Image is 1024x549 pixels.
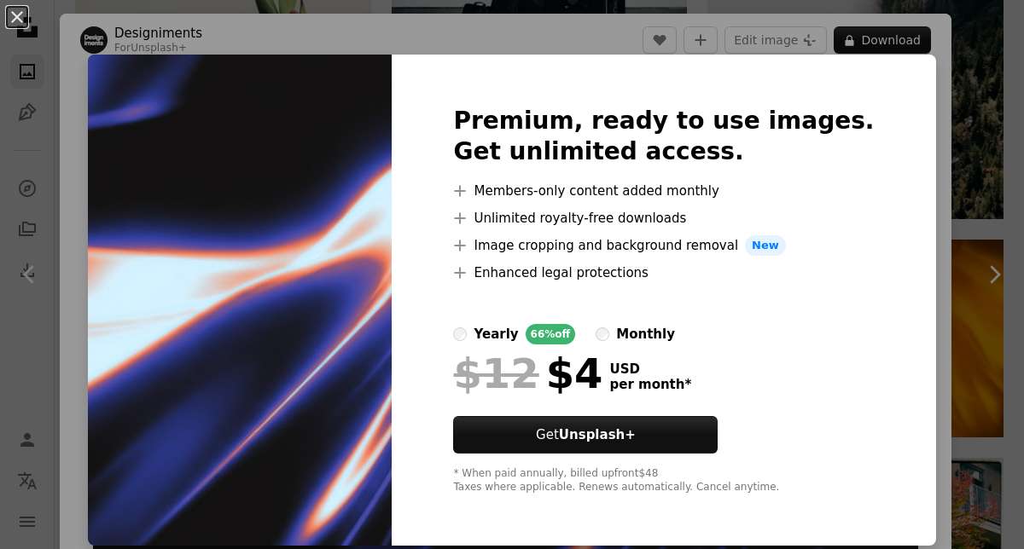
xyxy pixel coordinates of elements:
div: $4 [453,351,602,396]
span: USD [609,361,691,377]
li: Image cropping and background removal [453,235,874,256]
span: $12 [453,351,538,396]
div: * When paid annually, billed upfront $48 Taxes where applicable. Renews automatically. Cancel any... [453,467,874,494]
span: New [745,235,786,256]
input: monthly [596,327,609,341]
li: Enhanced legal protections [453,263,874,283]
li: Members-only content added monthly [453,181,874,201]
input: yearly66%off [453,327,467,341]
strong: Unsplash+ [559,427,636,442]
li: Unlimited royalty-free downloads [453,208,874,228]
div: monthly [616,324,675,344]
img: premium_photo-1751602823288-81725920043a [88,55,392,546]
div: 66% off [526,324,576,344]
button: GetUnsplash+ [453,416,718,454]
h2: Premium, ready to use images. Get unlimited access. [453,106,874,167]
div: yearly [474,324,518,344]
span: per month * [609,377,691,392]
